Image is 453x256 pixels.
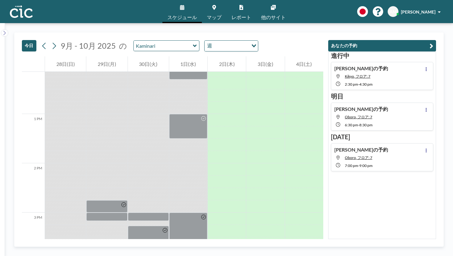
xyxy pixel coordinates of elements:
[214,42,248,50] input: Search for option
[390,9,397,14] span: AM
[345,155,372,160] span: Oboro, フロア: 7
[22,65,45,114] div: 12 PM
[345,163,358,168] span: 7:00 PM
[86,56,127,72] div: 29日(月)
[345,74,370,79] span: Kikyo, フロア: 7
[22,40,36,51] button: 今日
[334,65,388,71] h4: [PERSON_NAME]の予約
[134,41,193,51] input: Kaminari
[246,56,284,72] div: 3日(金)
[205,41,258,51] div: Search for option
[61,41,116,50] span: 9月 - 10月 2025
[285,56,323,72] div: 4日(土)
[119,41,127,51] span: の
[358,163,359,168] span: -
[45,56,86,72] div: 28日(日)
[345,115,372,119] span: Oboro, フロア: 7
[358,123,359,127] span: -
[208,56,246,72] div: 2日(木)
[359,163,373,168] span: 9:00 PM
[331,133,433,141] h3: [DATE]
[128,56,169,72] div: 30日(火)
[358,82,359,87] span: -
[334,147,388,153] h4: [PERSON_NAME]の予約
[261,15,286,20] span: 他のサイト
[345,123,358,127] span: 6:30 PM
[345,82,358,87] span: 2:30 PM
[22,114,45,163] div: 1 PM
[328,40,436,51] button: あなたの予約
[359,123,373,127] span: 8:30 PM
[207,15,222,20] span: マップ
[401,9,435,14] span: [PERSON_NAME]
[169,56,207,72] div: 1日(水)
[331,92,433,100] h3: 明日
[334,106,388,112] h4: [PERSON_NAME]の予約
[231,15,251,20] span: レポート
[22,163,45,213] div: 2 PM
[206,42,213,50] span: 週
[10,6,33,18] img: organization-logo
[359,82,373,87] span: 4:30 PM
[167,15,197,20] span: スケジュール
[331,52,433,59] h3: 進行中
